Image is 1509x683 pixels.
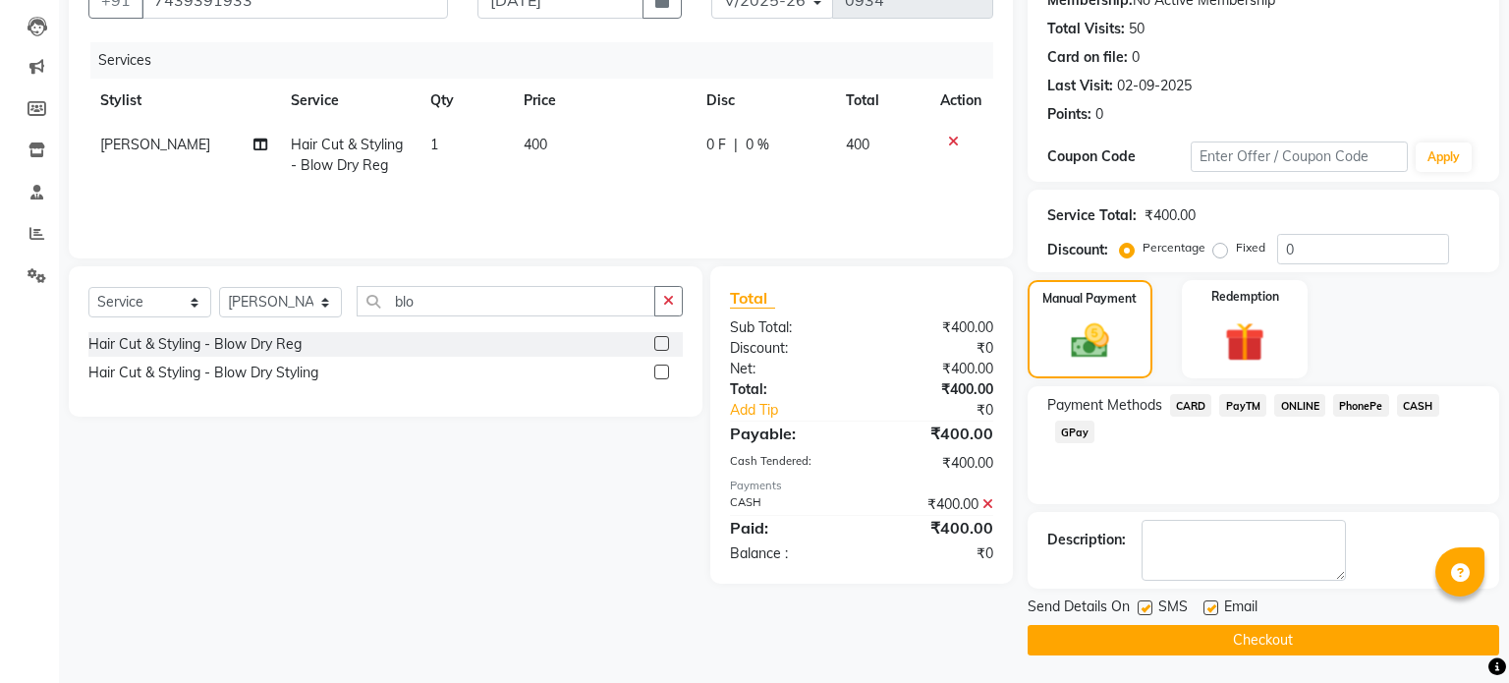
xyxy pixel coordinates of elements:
[419,79,512,123] th: Qty
[1028,597,1130,621] span: Send Details On
[862,422,1008,445] div: ₹400.00
[715,317,862,338] div: Sub Total:
[1129,19,1145,39] div: 50
[862,494,1008,515] div: ₹400.00
[1095,104,1103,125] div: 0
[1416,142,1472,172] button: Apply
[746,135,769,155] span: 0 %
[1047,146,1192,167] div: Coupon Code
[715,338,862,359] div: Discount:
[730,288,775,309] span: Total
[1047,104,1091,125] div: Points:
[1047,240,1108,260] div: Discount:
[1047,395,1162,416] span: Payment Methods
[734,135,738,155] span: |
[1059,319,1121,363] img: _cash.svg
[695,79,834,123] th: Disc
[1212,317,1277,367] img: _gift.svg
[862,453,1008,474] div: ₹400.00
[862,338,1008,359] div: ₹0
[430,136,438,153] span: 1
[715,359,862,379] div: Net:
[928,79,993,123] th: Action
[1047,47,1128,68] div: Card on file:
[862,543,1008,564] div: ₹0
[706,135,726,155] span: 0 F
[846,136,869,153] span: 400
[88,334,302,355] div: Hair Cut & Styling - Blow Dry Reg
[1028,625,1499,655] button: Checkout
[1219,394,1266,417] span: PayTM
[715,543,862,564] div: Balance :
[1047,205,1137,226] div: Service Total:
[715,379,862,400] div: Total:
[1397,394,1439,417] span: CASH
[100,136,210,153] span: [PERSON_NAME]
[715,516,862,540] div: Paid:
[291,136,403,174] span: Hair Cut & Styling - Blow Dry Reg
[1170,394,1212,417] span: CARD
[1191,142,1407,172] input: Enter Offer / Coupon Code
[1132,47,1140,68] div: 0
[730,478,992,494] div: Payments
[279,79,419,123] th: Service
[862,516,1008,540] div: ₹400.00
[715,494,862,515] div: CASH
[1047,76,1113,96] div: Last Visit:
[1047,19,1125,39] div: Total Visits:
[1224,597,1257,621] span: Email
[1333,394,1389,417] span: PhonePe
[524,136,547,153] span: 400
[1042,290,1137,308] label: Manual Payment
[1211,288,1279,306] label: Redemption
[1143,239,1205,256] label: Percentage
[862,379,1008,400] div: ₹400.00
[88,363,318,383] div: Hair Cut & Styling - Blow Dry Styling
[90,42,1008,79] div: Services
[715,422,862,445] div: Payable:
[512,79,695,123] th: Price
[886,400,1008,421] div: ₹0
[1158,597,1188,621] span: SMS
[88,79,279,123] th: Stylist
[1055,421,1095,443] span: GPay
[834,79,928,123] th: Total
[1047,530,1126,550] div: Description:
[357,286,655,316] input: Search or Scan
[715,400,885,421] a: Add Tip
[862,317,1008,338] div: ₹400.00
[715,453,862,474] div: Cash Tendered:
[1117,76,1192,96] div: 02-09-2025
[1145,205,1196,226] div: ₹400.00
[1236,239,1265,256] label: Fixed
[862,359,1008,379] div: ₹400.00
[1274,394,1325,417] span: ONLINE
